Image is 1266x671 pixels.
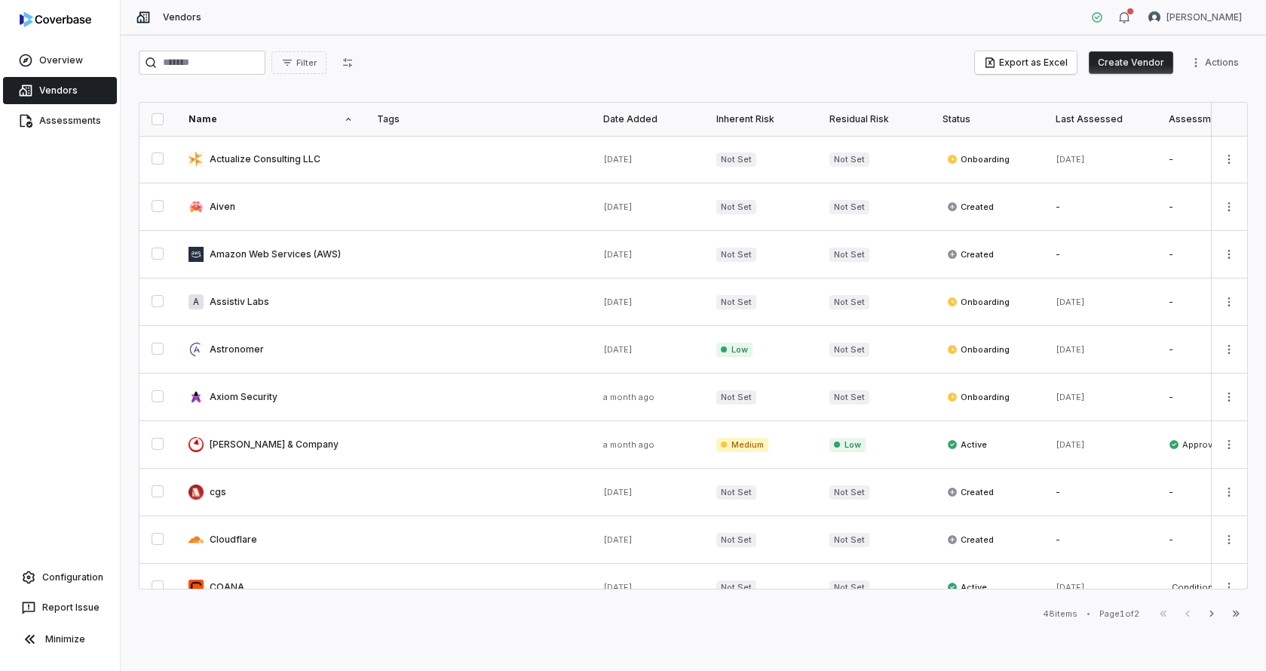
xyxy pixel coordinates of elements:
span: Low [829,438,866,452]
span: Not Set [829,533,869,547]
button: More actions [1217,528,1241,551]
span: Created [947,534,994,546]
span: Not Set [829,295,869,309]
span: Not Set [716,580,756,595]
span: Onboarding [947,153,1010,165]
span: [DATE] [603,487,633,497]
button: More actions [1217,338,1241,361]
span: Active [947,581,987,593]
div: • [1087,608,1090,619]
span: Not Set [829,152,869,167]
span: Not Set [829,390,869,405]
span: [DATE] [1056,344,1085,355]
span: [PERSON_NAME] [1166,11,1242,23]
button: Export as Excel [975,51,1077,74]
td: - [1044,231,1157,279]
a: Assessments [3,107,117,134]
a: Overview [3,47,117,74]
span: Not Set [716,152,756,167]
span: Not Set [829,343,869,357]
div: Status [943,113,1031,125]
a: Vendors [3,77,117,104]
button: More actions [1217,195,1241,218]
span: [DATE] [603,534,633,545]
span: Not Set [716,200,756,214]
span: Onboarding [947,391,1010,403]
span: [DATE] [1056,439,1085,450]
span: Created [947,486,994,498]
span: Created [947,248,994,260]
button: Create Vendor [1089,51,1173,74]
div: Inherent Risk [716,113,805,125]
span: Created [947,201,994,213]
span: a month ago [603,392,654,402]
span: Vendors [163,11,201,23]
span: Low [716,343,753,357]
button: Report Issue [6,594,114,621]
span: [DATE] [603,249,633,260]
span: Onboarding [947,343,1010,356]
button: Minimize [6,624,114,654]
span: [DATE] [603,202,633,212]
button: More actions [1217,481,1241,503]
span: [DATE] [603,344,633,355]
span: Not Set [716,533,756,547]
button: More actions [1217,148,1241,171]
td: - [1044,516,1157,564]
div: Last Assessed [1056,113,1145,125]
button: More actions [1217,291,1241,313]
span: [DATE] [603,297,633,307]
div: Page 1 of 2 [1099,608,1139,620]
div: Date Added [603,113,692,125]
div: Residual Risk [829,113,918,125]
button: More actions [1217,433,1241,456]
button: More actions [1217,576,1241,599]
span: Active [947,439,987,451]
span: Not Set [829,485,869,500]
div: Assessment Outcome [1169,113,1258,125]
td: - [1044,469,1157,516]
span: Not Set [716,295,756,309]
button: Filter [271,51,326,74]
div: Tags [377,113,579,125]
span: Filter [296,57,317,69]
button: More actions [1217,243,1241,266]
img: logo-D7KZi-bG.svg [20,12,91,27]
button: More actions [1217,386,1241,408]
button: More actions [1185,51,1248,74]
button: Tomo Majima avatar[PERSON_NAME] [1139,6,1251,29]
span: [DATE] [603,582,633,593]
span: Not Set [716,248,756,262]
span: Medium [716,438,768,452]
div: 48 items [1043,608,1077,620]
span: Not Set [716,485,756,500]
span: Not Set [829,248,869,262]
img: Tomo Majima avatar [1148,11,1160,23]
span: [DATE] [603,154,633,165]
span: [DATE] [1056,582,1085,593]
span: Not Set [716,390,756,405]
span: [DATE] [1056,297,1085,307]
span: Not Set [829,580,869,595]
span: Not Set [829,200,869,214]
div: Name [189,113,353,125]
span: [DATE] [1056,154,1085,165]
a: Configuration [6,564,114,591]
span: Onboarding [947,296,1010,308]
td: - [1044,183,1157,231]
span: a month ago [603,439,654,450]
span: [DATE] [1056,392,1085,402]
